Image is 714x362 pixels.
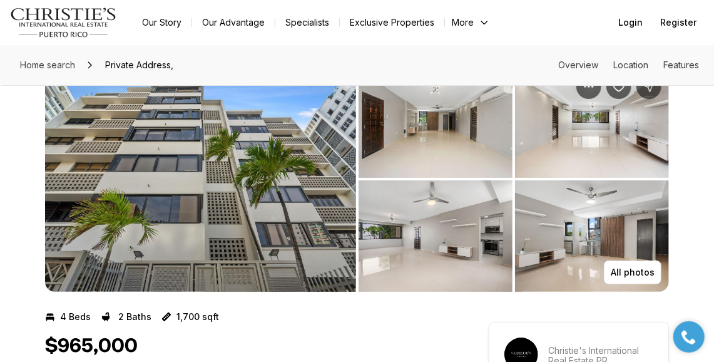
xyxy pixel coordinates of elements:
span: Home search [20,59,75,70]
button: More [445,14,497,31]
a: Exclusive Properties [340,14,444,31]
span: Private Address, [100,55,178,75]
a: Skip to: Location [613,59,648,70]
button: View image gallery [359,180,513,292]
button: View image gallery [515,66,669,178]
a: Our Advantage [192,14,275,31]
button: Save Property: [606,74,631,99]
p: 2 Baths [118,312,151,322]
button: View image gallery [359,66,513,178]
p: 1,700 sqft [176,312,219,322]
p: 4 Beds [60,312,91,322]
button: Login [611,10,650,35]
a: Skip to: Overview [558,59,598,70]
a: Our Story [132,14,191,31]
nav: Page section menu [558,60,699,70]
li: 1 of 10 [45,66,356,292]
button: View image gallery [515,180,669,292]
div: Listing Photos [45,66,669,292]
li: 2 of 10 [359,66,670,292]
h1: $965,000 [45,334,138,358]
button: Register [653,10,704,35]
img: logo [10,8,117,38]
a: Home search [15,55,80,75]
p: All photos [611,267,655,277]
button: Share Property: [636,74,661,99]
a: Specialists [275,14,339,31]
button: Property options [576,74,601,99]
span: Register [660,18,696,28]
span: Login [618,18,643,28]
button: All photos [604,261,661,284]
a: Skip to: Features [663,59,699,70]
button: View image gallery [45,66,356,292]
